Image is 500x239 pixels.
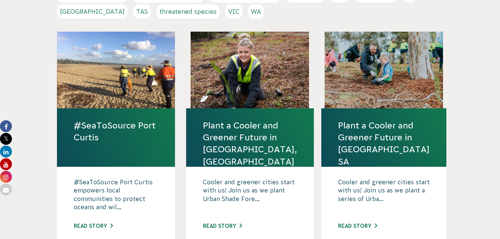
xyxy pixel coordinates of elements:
a: VIC [225,4,242,19]
p: Cooler and greener cities start with us! Join us as we plant Urban Shade Fore... [203,178,297,215]
a: Plant a Cooler and Greener Future in [GEOGRAPHIC_DATA] SA [338,119,430,168]
a: #SeaToSource Port Curtis [74,119,159,143]
a: threatened species [156,4,220,19]
p: #SeaToSource Port Curtis empowers local communities to protect oceans and wil... [74,178,159,215]
a: Plant a Cooler and Greener Future in [GEOGRAPHIC_DATA], [GEOGRAPHIC_DATA] [203,119,297,168]
a: TAS [133,4,151,19]
a: Read story [203,223,242,229]
a: Read story [74,223,113,229]
a: [GEOGRAPHIC_DATA] [57,4,128,19]
a: Read story [338,223,377,229]
a: WA [248,4,264,19]
p: Cooler and greener cities start with us! Join us as we plant a series of Urba... [338,178,430,215]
